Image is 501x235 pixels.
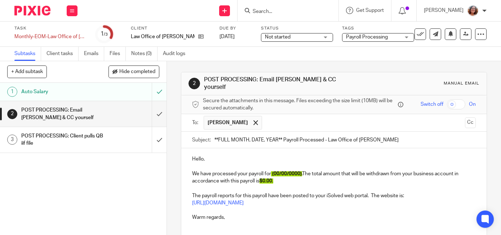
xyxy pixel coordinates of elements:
[424,7,464,14] p: [PERSON_NAME]
[192,200,244,205] a: [URL][DOMAIN_NAME]
[465,117,476,128] button: Cc
[265,35,291,40] span: Not started
[272,171,302,176] span: (00/00/0000)
[7,87,17,97] div: 1
[21,105,103,123] h1: POST PROCESSING: Email [PERSON_NAME] & CC yourself
[14,33,87,40] div: Monthly-EOM-Law Office of [PERSON_NAME]
[84,47,104,61] a: Emails
[192,119,200,126] label: To:
[131,47,158,61] a: Notes (0)
[119,69,155,75] span: Hide completed
[272,178,273,184] span: .
[21,86,103,97] h1: Auto Salary
[467,5,479,17] img: LB%20Reg%20Headshot%208-2-23.jpg
[252,9,317,15] input: Search
[163,47,191,61] a: Audit logs
[469,101,476,108] span: On
[208,119,248,126] span: [PERSON_NAME]
[14,47,41,61] a: Subtasks
[192,170,476,185] p: We have processed your payroll for The total amount that will be withdrawn from your business acc...
[7,135,17,145] div: 3
[260,178,272,184] span: $0.00
[192,155,476,163] p: Hello,
[46,47,79,61] a: Client tasks
[356,8,384,13] span: Get Support
[14,33,87,40] div: Monthly-EOM-Law Office of Stuart Mann
[14,26,87,31] label: Task
[192,136,211,144] label: Subject:
[101,30,108,38] div: 1
[192,214,476,221] p: Warm regards,
[110,47,126,61] a: Files
[7,65,47,78] button: + Add subtask
[192,192,476,199] p: The payroll reports for this payroll have been posted to your iSolved web portal. The website is:
[342,26,414,31] label: Tags
[131,26,210,31] label: Client
[108,65,159,78] button: Hide completed
[189,78,200,89] div: 2
[220,34,235,39] span: [DATE]
[131,33,195,40] p: Law Office of [PERSON_NAME]
[104,32,108,36] small: /3
[21,131,103,149] h1: POST PROCESSING: Client pulls QB iif file
[346,35,388,40] span: Payroll Processing
[261,26,333,31] label: Status
[220,26,252,31] label: Due by
[421,101,443,108] span: Switch off
[7,109,17,119] div: 2
[204,76,350,91] h1: POST PROCESSING: Email [PERSON_NAME] & CC yourself
[203,97,396,112] span: Secure the attachments in this message. Files exceeding the size limit (10MB) will be secured aut...
[14,6,50,15] img: Pixie
[444,81,479,86] div: Manual email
